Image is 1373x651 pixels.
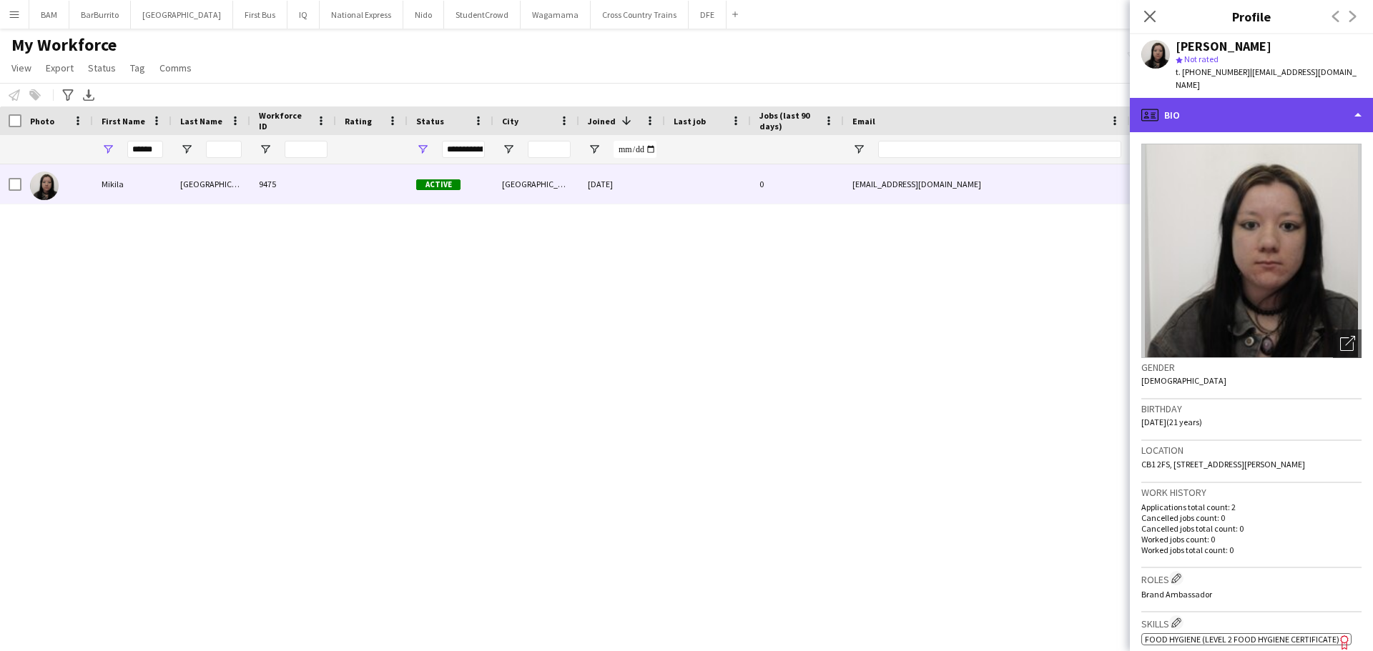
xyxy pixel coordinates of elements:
[287,1,320,29] button: IQ
[493,164,579,204] div: [GEOGRAPHIC_DATA]
[1141,486,1362,499] h3: Work history
[11,34,117,56] span: My Workforce
[1141,534,1362,545] p: Worked jobs count: 0
[259,110,310,131] span: Workforce ID
[1141,512,1362,523] p: Cancelled jobs count: 0
[102,143,114,156] button: Open Filter Menu
[1141,571,1362,586] h3: Roles
[250,164,336,204] div: 9475
[1176,66,1357,90] span: | [EMAIL_ADDRESS][DOMAIN_NAME]
[1141,502,1362,512] p: Applications total count: 2
[852,116,875,126] span: Email
[1141,144,1362,358] img: Crew avatar or photo
[1130,7,1373,26] h3: Profile
[1141,545,1362,555] p: Worked jobs total count: 0
[88,61,116,74] span: Status
[206,141,242,158] input: Last Name Filter Input
[591,1,689,29] button: Cross Country Trains
[285,141,328,158] input: Workforce ID Filter Input
[320,1,403,29] button: National Express
[6,59,37,77] a: View
[1184,54,1219,64] span: Not rated
[751,164,844,204] div: 0
[878,141,1121,158] input: Email Filter Input
[102,116,145,126] span: First Name
[1141,402,1362,415] h3: Birthday
[1333,329,1362,358] div: Open photos pop-in
[1176,66,1250,77] span: t. [PHONE_NUMBER]
[124,59,151,77] a: Tag
[29,1,69,29] button: BAM
[1130,98,1373,132] div: Bio
[154,59,197,77] a: Comms
[759,110,818,131] span: Jobs (last 90 days)
[1141,615,1362,630] h3: Skills
[1141,375,1226,386] span: [DEMOGRAPHIC_DATA]
[502,116,518,126] span: City
[588,116,616,126] span: Joined
[30,172,59,200] img: Mikila Delanbanque
[259,143,272,156] button: Open Filter Menu
[80,86,97,104] app-action-btn: Export XLSX
[172,164,250,204] div: [GEOGRAPHIC_DATA]
[130,61,145,74] span: Tag
[521,1,591,29] button: Wagamama
[1141,417,1202,427] span: [DATE] (21 years)
[1141,444,1362,457] h3: Location
[416,116,444,126] span: Status
[1141,459,1305,469] span: CB1 2FS, [STREET_ADDRESS][PERSON_NAME]
[131,1,233,29] button: [GEOGRAPHIC_DATA]
[403,1,444,29] button: Nido
[345,116,372,126] span: Rating
[127,141,163,158] input: First Name Filter Input
[614,141,656,158] input: Joined Filter Input
[416,179,461,190] span: Active
[588,143,601,156] button: Open Filter Menu
[528,141,571,158] input: City Filter Input
[579,164,665,204] div: [DATE]
[1141,523,1362,534] p: Cancelled jobs total count: 0
[444,1,521,29] button: StudentCrowd
[1141,589,1212,600] span: Brand Ambassador
[180,143,193,156] button: Open Filter Menu
[1141,361,1362,374] h3: Gender
[180,116,222,126] span: Last Name
[844,164,1130,204] div: [EMAIL_ADDRESS][DOMAIN_NAME]
[852,143,865,156] button: Open Filter Menu
[30,116,54,126] span: Photo
[674,116,706,126] span: Last job
[416,143,429,156] button: Open Filter Menu
[46,61,74,74] span: Export
[689,1,727,29] button: DFE
[1145,634,1339,645] span: Food Hygiene (Level 2 Food Hygiene Certificate)
[1176,40,1271,53] div: [PERSON_NAME]
[233,1,287,29] button: First Bus
[159,61,192,74] span: Comms
[93,164,172,204] div: Mikila
[82,59,122,77] a: Status
[69,1,131,29] button: BarBurrito
[40,59,79,77] a: Export
[11,61,31,74] span: View
[502,143,515,156] button: Open Filter Menu
[59,86,77,104] app-action-btn: Advanced filters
